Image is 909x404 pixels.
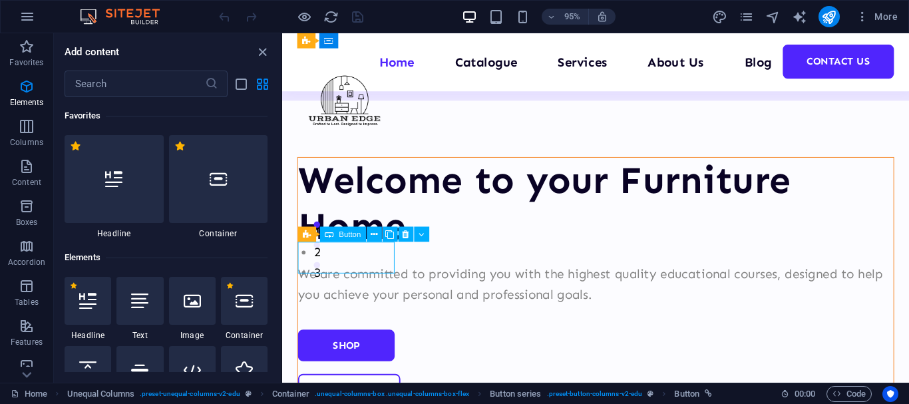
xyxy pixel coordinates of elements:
div: Container [169,135,268,239]
span: Headline [65,228,164,239]
span: Image [169,330,216,341]
p: Favorites [9,57,43,68]
button: More [850,6,903,27]
button: grid-view [254,76,270,92]
span: Click to select. Double-click to edit [272,386,309,402]
p: Content [12,177,41,188]
button: navigator [765,9,781,25]
p: Elements [10,97,44,108]
h6: Favorites [65,108,268,124]
button: 95% [542,9,589,25]
h6: Session time [781,386,816,402]
p: Columns [10,137,43,148]
h6: 95% [562,9,583,25]
span: : [804,389,806,399]
img: Editor Logo [77,9,176,25]
span: Remove from favorites [70,140,81,152]
i: Reload page [323,9,339,25]
span: 00 00 [795,386,815,402]
h6: Add content [65,44,120,60]
p: Tables [15,297,39,307]
div: Headline [65,135,164,239]
button: Click here to leave preview mode and continue editing [296,9,312,25]
span: Text [116,330,163,341]
span: Container [221,330,268,341]
p: Features [11,337,43,347]
div: Headline [65,277,111,341]
button: publish [818,6,840,27]
button: text_generator [792,9,808,25]
button: Code [826,386,872,402]
span: More [856,10,898,23]
span: . preset-button-columns-v2-edu [547,386,643,402]
i: Design (Ctrl+Alt+Y) [712,9,727,25]
button: pages [739,9,755,25]
i: This element is a customizable preset [647,390,653,397]
i: This element is linked [705,390,712,397]
span: . unequal-columns-box .unequal-columns-box-flex [315,386,469,402]
input: Search [65,71,205,97]
i: Pages (Ctrl+Alt+S) [739,9,754,25]
span: Button [339,230,361,238]
span: Click to select. Double-click to edit [490,386,541,402]
span: Remove from favorites [70,282,77,290]
span: Click to select. Double-click to edit [674,386,699,402]
span: Remove from favorites [226,282,234,290]
i: This element is a customizable preset [246,390,252,397]
span: Headline [65,330,111,341]
p: Accordion [8,257,45,268]
div: Text [116,277,163,341]
i: AI Writer [792,9,807,25]
span: Container [169,228,268,239]
div: Image [169,277,216,341]
button: list-view [233,76,249,92]
button: Usercentrics [882,386,898,402]
span: . preset-unequal-columns-v2-edu [140,386,240,402]
h6: Elements [65,250,268,266]
button: reload [323,9,339,25]
span: Unequal Columns [67,386,134,402]
a: Click to cancel selection. Double-click to open Pages [11,386,47,402]
span: Remove from favorites [174,140,186,152]
div: Container [221,277,268,341]
i: Navigator [765,9,781,25]
button: close panel [254,44,270,60]
nav: breadcrumb [67,386,713,402]
button: design [712,9,728,25]
span: Code [832,386,866,402]
i: Publish [821,9,836,25]
p: Boxes [16,217,38,228]
iframe: To enrich screen reader interactions, please activate Accessibility in Grammarly extension settings [282,33,909,383]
